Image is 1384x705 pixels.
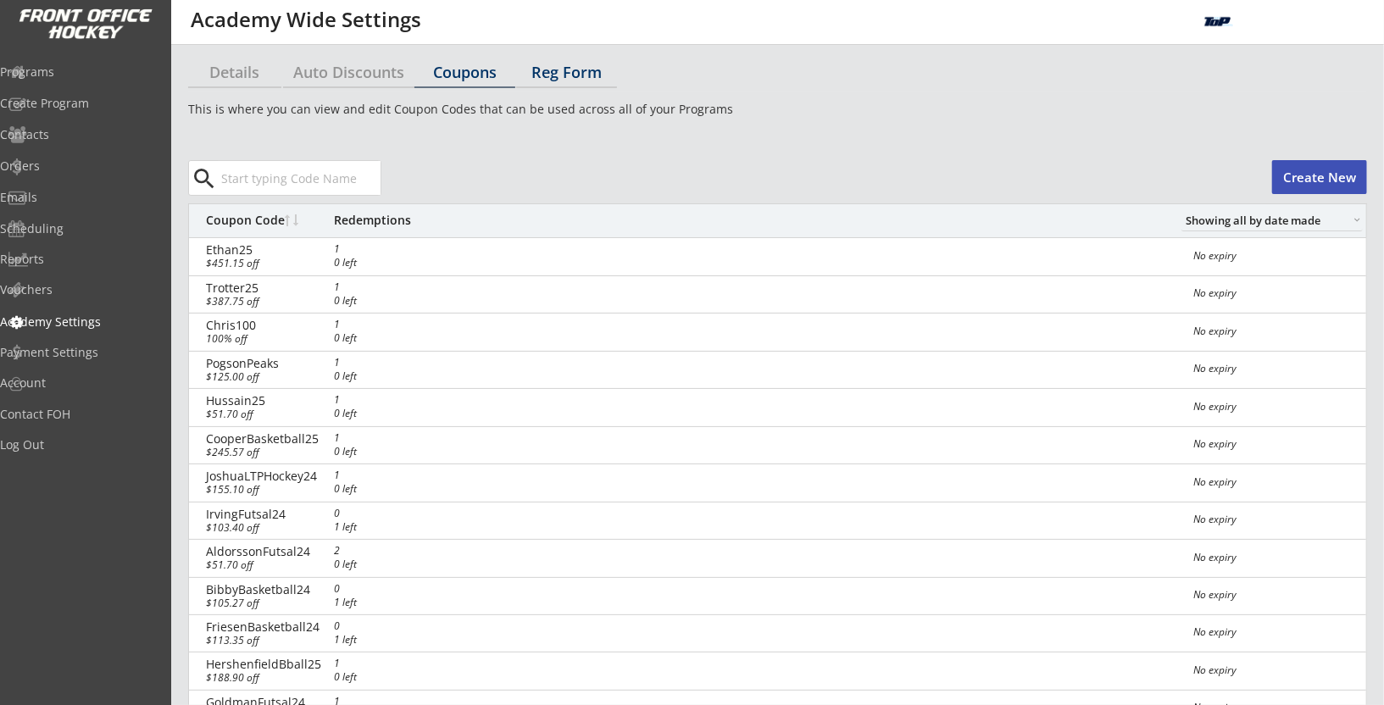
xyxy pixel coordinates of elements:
[334,621,411,631] div: 0
[218,161,381,195] input: Start typing Code Name
[334,395,411,405] div: 1
[206,447,386,458] div: $245.57 off
[1193,514,1356,525] div: No expiry
[1193,477,1356,487] div: No expiry
[206,485,386,495] div: $155.10 off
[1193,251,1356,261] div: No expiry
[188,101,1367,118] div: This is where you can view and edit Coupon Codes that can be used across all of your Programs
[206,636,386,646] div: $113.35 off
[206,584,325,596] div: BibbyBasketball24
[334,447,411,457] div: 0 left
[1193,665,1356,675] div: No expiry
[334,508,411,519] div: 0
[206,282,325,294] div: Trotter25
[206,546,325,558] div: AldorssonFutsal24
[334,484,411,494] div: 0 left
[334,597,411,608] div: 1 left
[206,395,325,407] div: Hussain25
[206,214,325,226] div: Coupon Code
[334,214,411,226] div: Redemptions
[334,333,411,343] div: 0 left
[206,297,386,307] div: $387.75 off
[206,409,386,419] div: $51.70 off
[206,658,325,670] div: HershenfieldBball25
[334,408,411,419] div: 0 left
[334,258,411,268] div: 0 left
[334,546,411,556] div: 2
[206,244,325,256] div: Ethan25
[206,621,325,633] div: FriesenBasketball24
[334,658,411,669] div: 1
[334,358,411,368] div: 1
[334,470,411,480] div: 1
[516,64,617,80] div: Reg Form
[334,522,411,532] div: 1 left
[1193,326,1356,336] div: No expiry
[206,598,386,608] div: $105.27 off
[206,673,386,683] div: $188.90 off
[1272,160,1367,194] button: Create New
[1193,552,1356,563] div: No expiry
[191,165,219,192] button: search
[334,559,411,569] div: 0 left
[206,433,325,445] div: CooperBasketball25
[206,372,386,382] div: $125.00 off
[1193,402,1356,412] div: No expiry
[283,64,414,80] div: Auto Discounts
[188,64,281,80] div: Details
[334,635,411,645] div: 1 left
[206,258,386,269] div: $451.15 off
[1193,590,1356,600] div: No expiry
[334,584,411,594] div: 0
[334,672,411,682] div: 0 left
[206,358,325,369] div: PogsonPeaks
[334,296,411,306] div: 0 left
[1193,288,1356,298] div: No expiry
[1193,627,1356,637] div: No expiry
[1193,439,1356,449] div: No expiry
[334,433,411,443] div: 1
[206,523,386,533] div: $103.40 off
[334,319,411,330] div: 1
[334,282,411,292] div: 1
[206,470,325,482] div: JoshuaLTPHockey24
[414,64,515,80] div: Coupons
[334,371,411,381] div: 0 left
[334,244,411,254] div: 1
[206,319,325,331] div: Chris100
[206,508,325,520] div: IrvingFutsal24
[1193,364,1356,374] div: No expiry
[206,560,386,570] div: $51.70 off
[206,334,386,344] div: 100% off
